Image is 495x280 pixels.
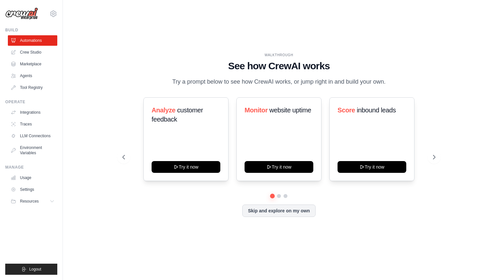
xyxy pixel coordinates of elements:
[8,131,57,141] a: LLM Connections
[8,59,57,69] a: Marketplace
[242,205,315,217] button: Skip and explore on my own
[8,47,57,58] a: Crew Studio
[8,119,57,129] a: Traces
[5,165,57,170] div: Manage
[357,107,396,114] span: inbound leads
[269,107,311,114] span: website uptime
[122,53,436,58] div: WALKTHROUGH
[152,161,220,173] button: Try it now
[8,35,57,46] a: Automations
[338,107,355,114] span: Score
[152,107,175,114] span: Analyze
[5,264,57,275] button: Logout
[8,82,57,93] a: Tool Registry
[245,107,268,114] span: Monitor
[29,267,41,272] span: Logout
[338,161,406,173] button: Try it now
[20,199,39,204] span: Resources
[8,184,57,195] a: Settings
[8,71,57,81] a: Agents
[122,60,436,72] h1: See how CrewAI works
[8,107,57,118] a: Integrations
[8,196,57,206] button: Resources
[5,99,57,105] div: Operate
[8,142,57,158] a: Environment Variables
[245,161,313,173] button: Try it now
[152,107,203,123] span: customer feedback
[5,8,38,20] img: Logo
[169,77,389,87] p: Try a prompt below to see how CrewAI works, or jump right in and build your own.
[8,173,57,183] a: Usage
[5,27,57,33] div: Build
